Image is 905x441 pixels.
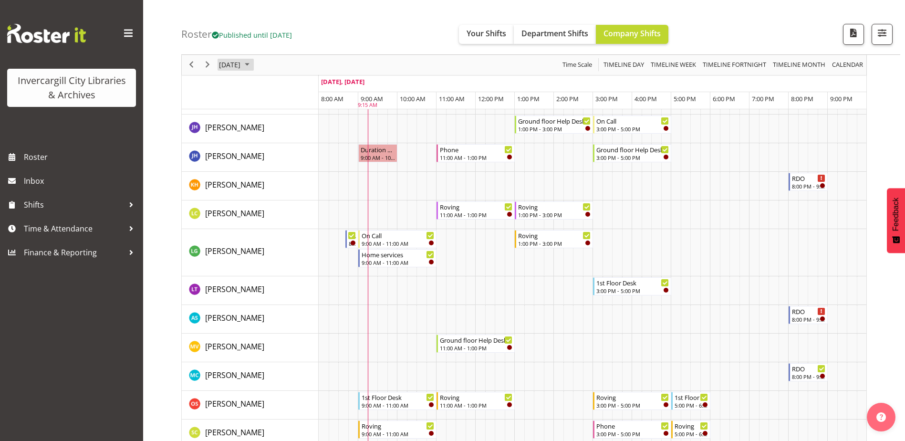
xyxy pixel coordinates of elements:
div: 9:00 AM - 10:00 AM [361,154,395,161]
a: [PERSON_NAME] [205,312,264,324]
span: [DATE] [218,59,241,71]
div: Roving [518,202,591,211]
span: [PERSON_NAME] [205,151,264,161]
div: Home services [362,250,434,259]
div: 5:00 PM - 6:00 PM [675,430,708,438]
div: 1st Floor Desk [675,392,708,402]
span: Timeline Week [650,59,697,71]
span: 8:00 AM [321,94,343,103]
div: Lisa Griffiths"s event - On Call Begin From Friday, October 10, 2025 at 9:00:00 AM GMT+13:00 Ends... [358,230,437,248]
div: Roving [596,392,669,402]
span: [PERSON_NAME] [205,246,264,256]
div: Jill Harpur"s event - Ground floor Help Desk Begin From Friday, October 10, 2025 at 1:00:00 PM GM... [515,115,593,134]
span: 9:00 AM [361,94,383,103]
span: Your Shifts [467,28,506,39]
div: Lisa Griffiths"s event - Newspapers Begin From Friday, October 10, 2025 at 8:40:00 AM GMT+13:00 E... [345,230,358,248]
div: RDO [792,173,825,183]
div: 3:00 PM - 5:00 PM [596,125,669,133]
span: 4:00 PM [635,94,657,103]
a: [PERSON_NAME] [205,122,264,133]
div: Olivia Stanley"s event - Roving Begin From Friday, October 10, 2025 at 11:00:00 AM GMT+13:00 Ends... [437,392,515,410]
td: Kaela Harley resource [182,172,319,200]
td: Jill Harpur resource [182,115,319,143]
div: 3:00 PM - 5:00 PM [596,430,669,438]
div: 5:00 PM - 6:00 PM [675,401,708,409]
div: Linda Cooper"s event - Roving Begin From Friday, October 10, 2025 at 1:00:00 PM GMT+13:00 Ends At... [515,201,593,220]
div: Samuel Carter"s event - Roving Begin From Friday, October 10, 2025 at 9:00:00 AM GMT+13:00 Ends A... [358,420,437,439]
div: Phone [596,421,669,430]
div: Olivia Stanley"s event - 1st Floor Desk Begin From Friday, October 10, 2025 at 5:00:00 PM GMT+13:... [671,392,710,410]
div: 8:40 AM - 9:00 AM [349,240,356,247]
span: Timeline Month [772,59,826,71]
img: Rosterit website logo [7,24,86,43]
span: 12:00 PM [478,94,504,103]
span: Time Scale [562,59,593,71]
div: 8:00 PM - 9:00 PM [792,373,825,380]
button: Time Scale [561,59,594,71]
span: 1:00 PM [517,94,540,103]
a: [PERSON_NAME] [205,369,264,381]
a: [PERSON_NAME] [205,179,264,190]
button: Month [831,59,865,71]
button: Timeline Week [649,59,698,71]
div: 1st Floor Desk [362,392,434,402]
td: Michelle Cunningham resource [182,362,319,391]
div: Samuel Carter"s event - Roving Begin From Friday, October 10, 2025 at 5:00:00 PM GMT+13:00 Ends A... [671,420,710,439]
span: 11:00 AM [439,94,465,103]
div: 1:00 PM - 3:00 PM [518,125,591,133]
div: next period [199,55,216,75]
a: [PERSON_NAME] [205,150,264,162]
div: 9:15 AM [358,102,377,110]
a: [PERSON_NAME] [205,208,264,219]
div: Jillian Hunter"s event - Phone Begin From Friday, October 10, 2025 at 11:00:00 AM GMT+13:00 Ends ... [437,144,515,162]
span: 8:00 PM [791,94,813,103]
div: 3:00 PM - 5:00 PM [596,287,669,294]
span: Inbox [24,174,138,188]
button: Previous [185,59,198,71]
button: Your Shifts [459,25,514,44]
div: 3:00 PM - 5:00 PM [596,401,669,409]
div: previous period [183,55,199,75]
div: Ground floor Help Desk [596,145,669,154]
div: 11:00 AM - 1:00 PM [440,154,512,161]
div: 11:00 AM - 1:00 PM [440,401,512,409]
button: Timeline Day [602,59,646,71]
div: Lisa Griffiths"s event - Roving Begin From Friday, October 10, 2025 at 1:00:00 PM GMT+13:00 Ends ... [515,230,593,248]
a: [PERSON_NAME] [205,341,264,352]
div: 8:00 PM - 9:00 PM [792,182,825,190]
div: Roving [440,202,512,211]
div: 9:00 AM - 11:00 AM [362,430,434,438]
div: Invercargill City Libraries & Archives [17,73,126,102]
span: Time & Attendance [24,221,124,236]
div: Lisa Griffiths"s event - Home services Begin From Friday, October 10, 2025 at 9:00:00 AM GMT+13:0... [358,249,437,267]
div: Jillian Hunter"s event - Ground floor Help Desk Begin From Friday, October 10, 2025 at 3:00:00 PM... [593,144,671,162]
div: Michelle Cunningham"s event - RDO Begin From Friday, October 10, 2025 at 8:00:00 PM GMT+13:00 End... [789,363,828,381]
h4: Roster [181,29,292,40]
div: Roving [675,421,708,430]
span: 9:00 PM [830,94,853,103]
span: 5:00 PM [674,94,696,103]
span: [DATE], [DATE] [321,77,364,86]
span: 6:00 PM [713,94,735,103]
span: [PERSON_NAME] [205,341,264,352]
div: 1:00 PM - 3:00 PM [518,240,591,247]
td: Olivia Stanley resource [182,391,319,420]
button: Next [201,59,214,71]
div: Ground floor Help Desk [518,116,591,126]
button: Feedback - Show survey [887,188,905,253]
div: Newspapers [349,231,356,240]
span: [PERSON_NAME] [205,427,264,438]
div: 9:00 AM - 11:00 AM [362,401,434,409]
span: [PERSON_NAME] [205,208,264,219]
span: Shifts [24,198,124,212]
span: Finance & Reporting [24,245,124,260]
span: Roster [24,150,138,164]
div: Roving [518,231,591,240]
span: 2:00 PM [556,94,579,103]
span: 7:00 PM [752,94,774,103]
div: Kaela Harley"s event - RDO Begin From Friday, October 10, 2025 at 8:00:00 PM GMT+13:00 Ends At Fr... [789,173,828,191]
div: October 10, 2025 [216,55,255,75]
